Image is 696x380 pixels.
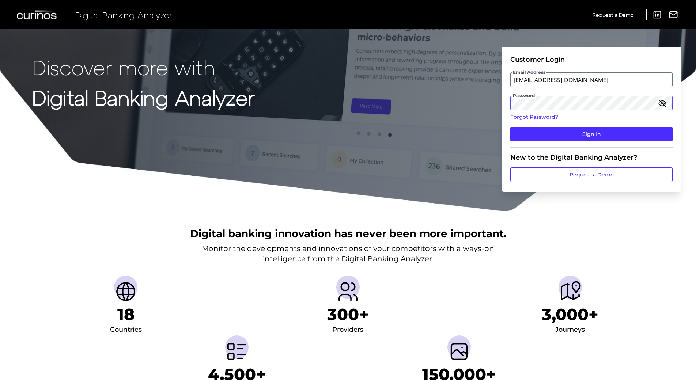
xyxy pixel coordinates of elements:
[542,305,598,324] h1: 3,000+
[117,305,135,324] h1: 18
[114,280,137,303] img: Countries
[190,227,506,240] h2: Digital banking innovation has never been more important.
[110,324,142,336] div: Countries
[332,324,363,336] div: Providers
[593,12,633,18] span: Request a Demo
[327,305,369,324] h1: 300+
[17,10,58,19] img: Curinos
[593,9,633,21] a: Request a Demo
[32,85,255,110] strong: Digital Banking Analyzer
[510,56,673,64] div: Customer Login
[510,113,673,121] a: Forgot Password?
[512,93,536,99] span: Password
[32,56,255,79] p: Discover more with
[225,340,249,363] img: Metrics
[510,153,673,161] div: New to the Digital Banking Analyzer?
[555,324,585,336] div: Journeys
[510,167,673,182] a: Request a Demo
[510,127,673,141] button: Sign In
[202,243,494,264] p: Monitor the developments and innovations of your competitors with always-on intelligence from the...
[559,280,582,303] img: Journeys
[75,9,173,20] span: Digital Banking Analyzer
[447,340,471,363] img: Screenshots
[512,69,546,75] span: Email Address
[336,280,360,303] img: Providers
